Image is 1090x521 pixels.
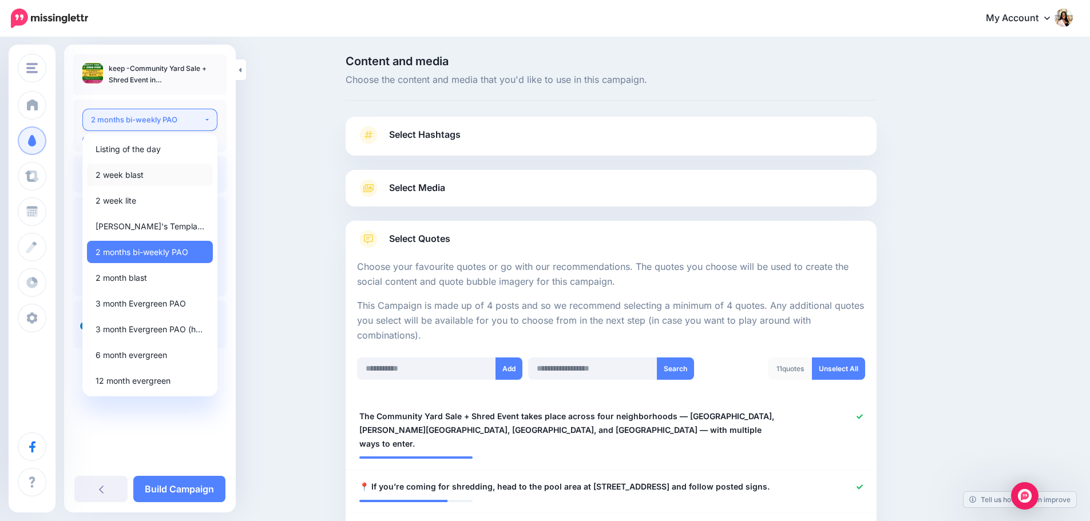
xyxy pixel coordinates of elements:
span: Content and media [346,55,877,67]
span: 3 month Evergreen PAO (half) [96,323,204,336]
button: Search [657,357,694,380]
p: keep -Community Yard Sale + Shred Event in [GEOGRAPHIC_DATA], [GEOGRAPHIC_DATA] – [DATE] [109,63,217,86]
span: 2 month blast [96,271,147,285]
span: Choose the content and media that you'd like to use in this campaign. [346,73,877,88]
a: Unselect All [812,357,865,380]
span: Listing of the day [96,142,161,156]
a: Tell us how we can improve [964,492,1076,507]
div: quotes [768,357,812,380]
div: Open Intercom Messenger [1011,482,1039,510]
span: Select Media [389,180,445,196]
span: 3 month Evergreen PAO [96,297,186,311]
span: 2 week blast [96,168,144,182]
span: [PERSON_NAME]'s Template [96,220,204,233]
p: This Campaign is made up of 4 posts and so we recommend selecting a minimum of 4 quotes. Any addi... [357,299,865,343]
p: Choose your favourite quotes or go with our recommendations. The quotes you choose will be used t... [357,260,865,289]
a: Select Media [357,179,865,197]
span: 2 months bi-weekly PAO [96,245,188,259]
span: 11 [776,364,782,373]
a: Select Hashtags [357,126,865,156]
span: 12 month evergreen [96,374,171,388]
img: menu.png [26,63,38,73]
span: 6 month evergreen [96,348,167,362]
a: My Account [974,5,1073,33]
img: 16a24257d4aec583ec4cc62913dfec47_thumb.jpg [82,63,103,83]
span: The Community Yard Sale + Shred Event takes place across four neighborhoods — [GEOGRAPHIC_DATA], ... [359,409,776,451]
div: 2 months bi-weekly PAO [91,113,204,126]
a: Select Quotes [357,230,865,260]
span: 2 week lite [96,194,136,208]
span: Select Hashtags [389,127,461,142]
span: Select Quotes [389,231,450,246]
span: 📍 If you’re coming for shredding, head to the pool area at [STREET_ADDRESS] and follow posted signs. [359,480,770,494]
img: Missinglettr [11,9,88,28]
button: Add [496,357,522,380]
button: 2 months bi-weekly PAO [82,109,217,131]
